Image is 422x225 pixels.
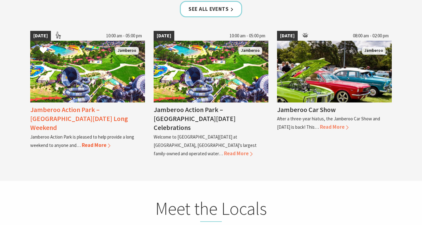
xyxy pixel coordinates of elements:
[90,198,332,222] h2: Meet the Locals
[277,31,392,158] a: [DATE] 08:00 am - 02:00 pm Jamberoo Car Show Jamberoo Jamberoo Car Show After a three-year hiatus...
[103,31,145,41] span: 10:00 am - 05:00 pm
[277,41,392,102] img: Jamberoo Car Show
[30,134,134,148] p: Jamberoo Action Park is pleased to help provide a long weekend to anyone and…
[277,105,336,114] h4: Jamberoo Car Show
[33,40,53,61] button: Click to Favourite Jamberoo Action Park – Canberra Day Long Weekend
[154,134,257,156] p: Welcome to [GEOGRAPHIC_DATA][DATE] at [GEOGRAPHIC_DATA], [GEOGRAPHIC_DATA]’s largest family-owned...
[224,150,253,157] span: Read More
[320,123,349,130] span: Read More
[154,41,268,102] img: Jamberoo Action Park Kiama NSW
[154,31,174,41] span: [DATE]
[30,41,145,102] img: Jamberoo Action Park Kiama NSW
[362,47,386,55] span: Jamberoo
[238,47,262,55] span: Jamberoo
[30,31,145,158] a: [DATE] 10:00 am - 05:00 pm Jamberoo Action Park Kiama NSW Jamberoo Jamberoo Action Park – [GEOGRA...
[154,31,268,158] a: [DATE] 10:00 am - 05:00 pm Jamberoo Action Park Kiama NSW Jamberoo Jamberoo Action Park – [GEOGRA...
[180,1,242,17] a: See all Events
[30,105,128,132] h4: Jamberoo Action Park – [GEOGRAPHIC_DATA][DATE] Long Weekend
[115,47,139,55] span: Jamberoo
[154,105,236,132] h4: Jamberoo Action Park – [GEOGRAPHIC_DATA][DATE] Celebrations
[350,31,392,41] span: 08:00 am - 02:00 pm
[277,31,298,41] span: [DATE]
[82,142,110,148] span: Read More
[277,116,380,130] p: After a three-year hiatus, the Jamberoo Car Show and [DATE] is back! This…
[226,31,268,41] span: 10:00 am - 05:00 pm
[30,31,51,41] span: [DATE]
